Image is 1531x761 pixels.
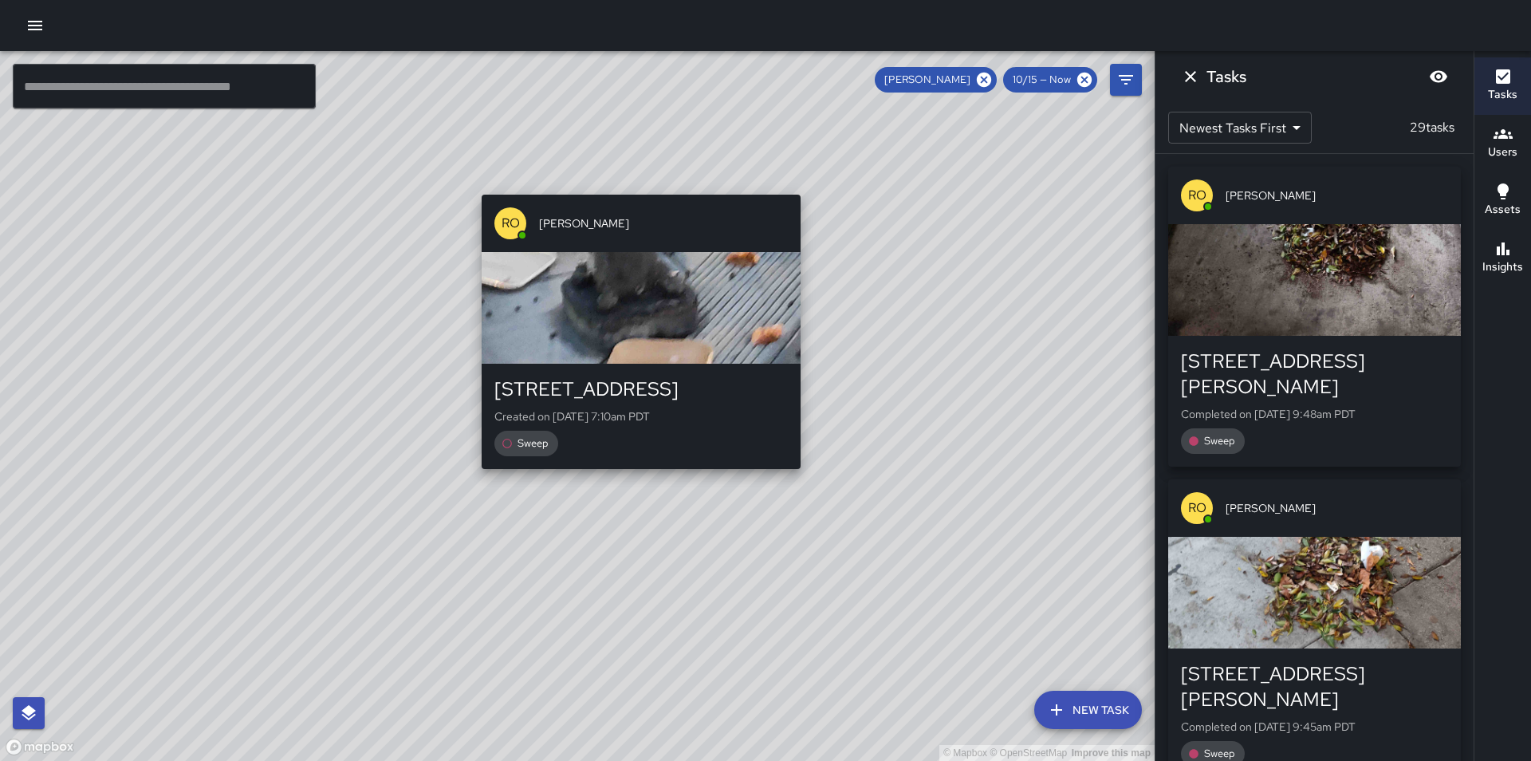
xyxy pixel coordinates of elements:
button: Tasks [1474,57,1531,115]
p: RO [1188,186,1206,205]
span: Sweep [1194,433,1245,449]
span: [PERSON_NAME] [1226,187,1448,203]
h6: Insights [1482,258,1523,276]
span: Sweep [508,436,558,451]
p: 29 tasks [1403,118,1461,137]
button: Dismiss [1175,61,1206,93]
button: Blur [1423,61,1454,93]
button: Users [1474,115,1531,172]
h6: Assets [1485,201,1521,219]
div: [STREET_ADDRESS][PERSON_NAME] [1181,661,1448,712]
span: 10/15 — Now [1003,72,1080,88]
p: Completed on [DATE] 9:45am PDT [1181,719,1448,735]
h6: Tasks [1206,64,1246,89]
p: RO [502,214,520,233]
h6: Users [1488,144,1517,161]
div: 10/15 — Now [1003,67,1097,93]
button: Filters [1110,64,1142,96]
div: [PERSON_NAME] [875,67,997,93]
p: RO [1188,499,1206,518]
button: Assets [1474,172,1531,230]
p: Completed on [DATE] 9:48am PDT [1181,406,1448,422]
span: [PERSON_NAME] [1226,500,1448,516]
button: New Task [1034,691,1142,729]
span: [PERSON_NAME] [539,215,788,231]
button: Insights [1474,230,1531,287]
button: RO[PERSON_NAME][STREET_ADDRESS][PERSON_NAME]Completed on [DATE] 9:48am PDTSweep [1168,167,1461,467]
div: [STREET_ADDRESS] [494,377,788,402]
div: [STREET_ADDRESS][PERSON_NAME] [1181,349,1448,400]
h6: Tasks [1488,86,1517,104]
span: [PERSON_NAME] [875,72,980,88]
button: RO[PERSON_NAME][STREET_ADDRESS]Created on [DATE] 7:10am PDTSweep [482,195,801,469]
p: Created on [DATE] 7:10am PDT [494,408,788,424]
div: Newest Tasks First [1168,112,1312,144]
